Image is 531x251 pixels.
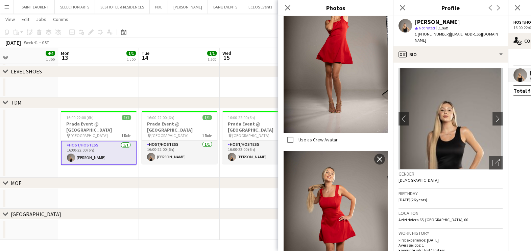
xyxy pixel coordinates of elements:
button: BANU EVENTS [208,0,243,14]
span: Azizi riviera 65, [GEOGRAPHIC_DATA], 00 [399,217,468,222]
app-job-card: 16:00-22:00 (6h)1/1Prada Event @ [GEOGRAPHIC_DATA] [GEOGRAPHIC_DATA]1 RoleHost/Hostess1/116:00-22... [61,111,137,165]
div: 1 Job [208,56,216,62]
div: TDM [11,99,22,106]
img: Crew avatar or photo [399,68,503,169]
span: Jobs [36,16,46,22]
span: 4/4 [46,51,55,56]
span: 1/1 [202,115,212,120]
h3: Birthday [399,190,503,197]
app-card-role: Host/Hostess1/116:00-22:00 (6h)[PERSON_NAME] [142,141,217,164]
h3: Profile [393,3,508,12]
h3: Prada Event @ [GEOGRAPHIC_DATA] [222,121,298,133]
span: [DEMOGRAPHIC_DATA] [399,178,439,183]
h3: Prada Event @ [GEOGRAPHIC_DATA] [61,121,137,133]
span: 1/1 [207,51,217,56]
h3: Photos [278,3,393,12]
span: 1.1km [436,25,450,30]
span: 1/1 [126,51,136,56]
div: 1 Job [127,56,136,62]
h3: Work history [399,230,503,236]
span: t. [PHONE_NUMBER] [415,31,450,37]
span: View [5,16,15,22]
span: 1 Role [121,133,131,138]
span: Mon [61,50,70,56]
span: 15 [221,54,231,62]
span: 1/1 [122,115,131,120]
a: Comms [50,15,71,24]
div: Open photos pop-in [489,156,503,169]
div: 1 Job [46,56,55,62]
button: SLS HOTEL & RESIDENCES [95,0,150,14]
app-job-card: 16:00-22:00 (6h)1/1Prada Event @ [GEOGRAPHIC_DATA] [GEOGRAPHIC_DATA]1 RoleHost/Hostess1/116:00-22... [222,111,298,164]
button: ECLOS Events [243,0,278,14]
a: Jobs [33,15,49,24]
a: Edit [19,15,32,24]
button: SAINT LAURENT [16,0,55,14]
span: Comms [53,16,68,22]
button: SELECTION ARTS [55,0,95,14]
span: [GEOGRAPHIC_DATA] [151,133,189,138]
app-job-card: 16:00-22:00 (6h)1/1Prada Event @ [GEOGRAPHIC_DATA] [GEOGRAPHIC_DATA]1 RoleHost/Hostess1/116:00-22... [142,111,217,164]
span: Week 41 [22,40,39,45]
button: [PERSON_NAME] [168,0,208,14]
div: [DATE] [5,39,21,46]
span: | [EMAIL_ADDRESS][DOMAIN_NAME] [415,31,500,43]
app-card-role: Host/Hostess1/116:00-22:00 (6h)[PERSON_NAME] [222,141,298,164]
h3: Gender [399,171,503,177]
span: Not rated [419,25,435,30]
div: Bio [393,46,508,63]
div: [PERSON_NAME] [415,19,460,25]
span: Tue [142,50,149,56]
div: [GEOGRAPHIC_DATA] [11,211,61,218]
h3: Location [399,210,503,216]
button: SAMPLE SOURCING ⁉️ [278,0,328,14]
div: MOE [11,180,22,186]
span: 16:00-22:00 (6h) [66,115,94,120]
span: [GEOGRAPHIC_DATA] [71,133,108,138]
div: LEVEL SHOES [11,68,42,75]
button: PIXL [150,0,168,14]
label: Use as Crew Avatar [297,137,338,143]
span: 13 [60,54,70,62]
span: 16:00-22:00 (6h) [228,115,255,120]
span: [DATE] (26 years) [399,197,427,202]
span: [GEOGRAPHIC_DATA] [232,133,269,138]
span: 1 Role [202,133,212,138]
a: View [3,15,18,24]
app-card-role: Host/Hostess1/116:00-22:00 (6h)[PERSON_NAME] [61,141,137,165]
span: 16:00-22:00 (6h) [147,115,174,120]
span: Edit [22,16,29,22]
p: Average jobs: 1 [399,243,503,248]
h3: Prada Event @ [GEOGRAPHIC_DATA] [142,121,217,133]
p: First experience: [DATE] [399,237,503,243]
div: GST [42,40,49,45]
span: Wed [222,50,231,56]
span: 14 [141,54,149,62]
